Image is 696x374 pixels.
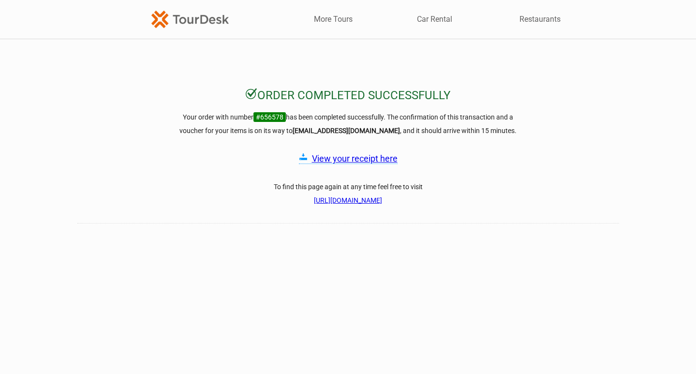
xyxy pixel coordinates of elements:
[174,110,522,137] h3: Your order with number has been completed successfully. The confirmation of this transaction and ...
[174,180,522,207] h3: To find this page again at any time feel free to visit
[519,14,561,25] a: Restaurants
[312,153,398,164] a: View your receipt here
[293,127,400,135] strong: [EMAIL_ADDRESS][DOMAIN_NAME]
[314,14,353,25] a: More Tours
[417,14,452,25] a: Car Rental
[151,11,229,28] img: TourDesk-logo-td-orange-v1.png
[314,196,382,204] a: [URL][DOMAIN_NAME]
[253,112,286,122] span: #656578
